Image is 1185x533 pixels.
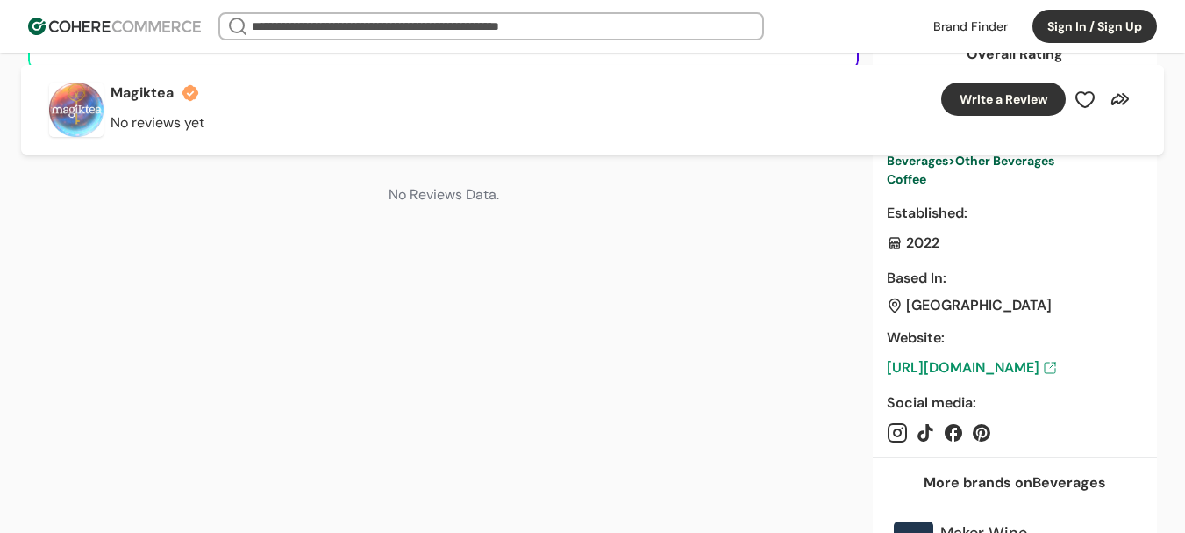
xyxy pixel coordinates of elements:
div: Website : [887,328,1143,349]
span: Beverages [887,153,948,169]
div: Established : [887,203,1143,224]
div: Overall Rating [967,44,1063,65]
div: 2022 [887,233,1143,254]
a: [URL][DOMAIN_NAME] [887,357,1143,378]
div: More brands on Beverages [924,472,1106,493]
div: Based In : [887,268,1143,289]
div: Coffee [887,170,1143,189]
div: No Reviews Data. [28,156,859,234]
span: Other Beverages [955,153,1054,169]
button: Sign In / Sign Up [1032,10,1157,43]
div: [GEOGRAPHIC_DATA] [906,298,1052,313]
div: Social media : [887,393,1143,414]
img: Cohere Logo [28,18,201,35]
a: Beverages>Other BeveragesCoffee [887,152,1143,189]
span: > [948,153,955,169]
